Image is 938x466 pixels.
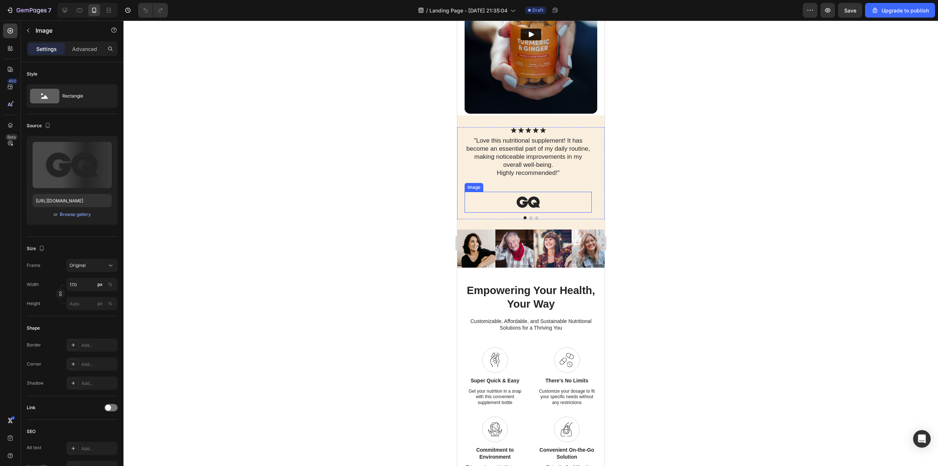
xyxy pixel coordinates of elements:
button: % [96,280,104,289]
div: px [97,281,103,288]
input: https://example.com/image.jpg [33,194,112,207]
div: Upgrade to publish [871,7,929,14]
div: Corner [27,361,41,367]
button: px [106,299,115,308]
button: Play [63,8,84,20]
img: gempages_575553787582743491-46015354-2613-4335-8cd4-879d3173ada9.png [38,209,76,247]
div: Add... [81,361,116,368]
p: Convenient On-the-Go Solution [80,426,139,439]
div: Browse gallery [60,211,91,218]
p: Enjoy the flexibility of maintaining your health goals anytime and anywhere [80,444,139,461]
span: or [53,210,58,219]
span: Draft [532,7,543,14]
p: "Love this nutritional supplement! It has become an essential part of my daily routine, making no... [8,116,134,157]
img: preview-image [33,142,112,188]
div: Open Intercom Messenger [913,430,931,448]
button: Save [838,3,862,18]
button: Browse gallery [59,211,91,218]
div: Add... [81,342,116,349]
div: Rectangle [62,88,107,104]
div: Beta [5,134,18,140]
div: Image [9,164,25,170]
button: Upgrade to publish [865,3,935,18]
div: Border [27,342,41,348]
img: gempages_575553787582743491-a6753557-aecb-4156-bf01-6fb1a38fe1b6.png [40,171,102,192]
span: Save [844,7,856,14]
img: gempages_575553787582743491-40f11884-7d9d-4aaf-8a72-0e60a21c7c10.png [76,209,114,247]
div: Undo/Redo [138,3,168,18]
button: % [96,299,104,308]
p: This supplement bottle is eco-friendly, reflecting our dedication to sustainability [8,444,67,461]
input: px% [66,278,118,291]
p: Customizable, Affordable, and Sustainable Nutritional Solutions for a Thriving You [8,297,139,311]
div: Size [27,244,46,254]
label: Frame [27,262,40,269]
button: 7 [3,3,55,18]
p: Commitment to Environment [8,426,67,439]
button: Dot [66,196,69,199]
span: Original [70,262,86,269]
p: Settings [36,45,57,53]
span: / [426,7,428,14]
p: Get your nutrition in a snap with this convenient supplement bottle [8,368,67,385]
img: gempages_575553787582743491-9c8883ec-b84e-4fab-87ab-6b2180a1dd0f.png [114,209,152,247]
button: Dot [72,196,75,199]
span: Landing Page - [DATE] 21:35:04 [429,7,507,14]
p: 7 [48,6,51,15]
div: Shadow [27,380,44,386]
p: Customize your dosage to fit your specific needs without any restrictions [80,368,139,385]
p: Advanced [72,45,97,53]
p: There's No Limits [80,357,139,363]
div: % [108,300,112,307]
div: % [108,281,112,288]
p: Super Quick & Easy [8,357,67,363]
div: Add... [81,445,116,452]
div: 450 [7,78,18,84]
h2: Empowering Your Health, Your Way [7,263,140,291]
button: Dot [78,196,81,199]
label: Width [27,281,39,288]
button: px [106,280,115,289]
div: Link [27,404,36,411]
div: SEO [27,428,36,435]
iframe: Design area [457,21,605,466]
div: Style [27,71,37,77]
div: Source [27,121,52,131]
button: Original [66,259,118,272]
input: px% [66,297,118,310]
p: Image [36,26,98,35]
div: Alt text [27,444,41,451]
div: Shape [27,325,40,331]
div: Add... [81,380,116,387]
label: Height [27,300,40,307]
div: px [97,300,103,307]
